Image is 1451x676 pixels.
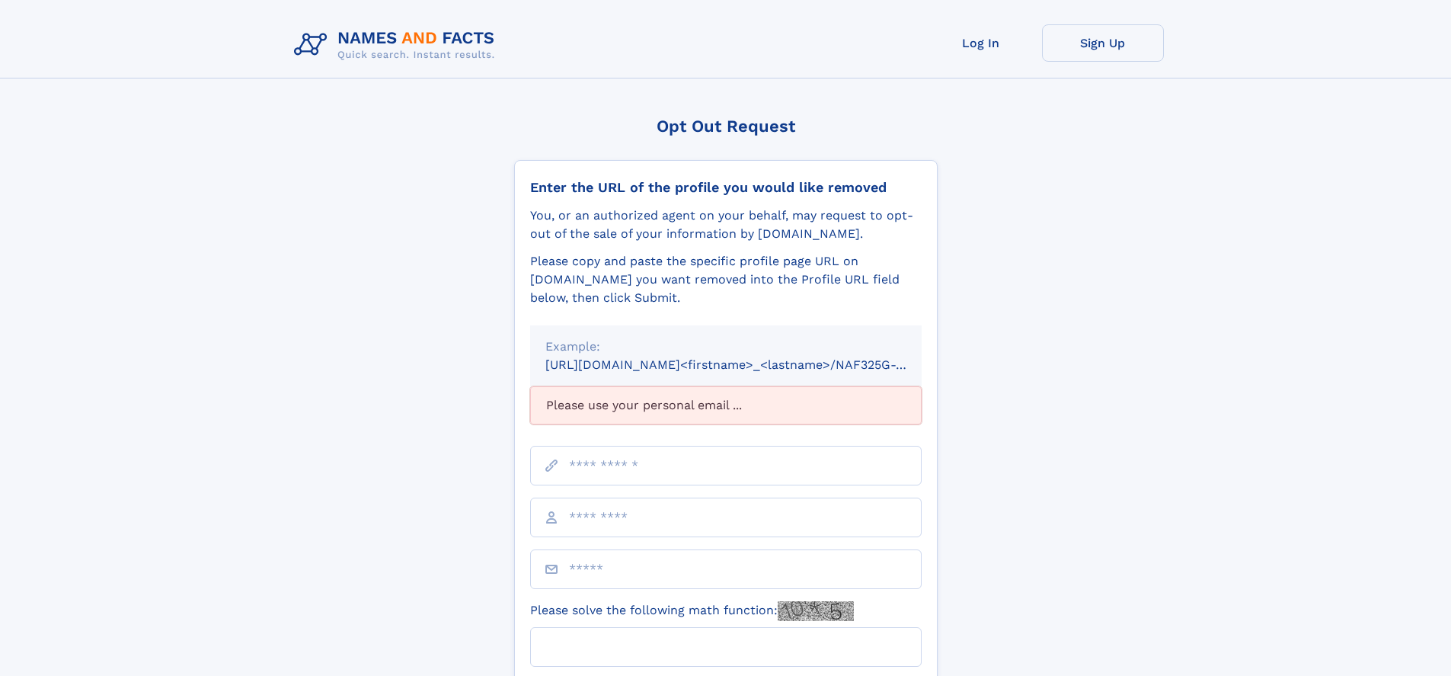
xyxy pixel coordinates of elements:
label: Please solve the following math function: [530,601,854,621]
img: Logo Names and Facts [288,24,507,66]
a: Log In [920,24,1042,62]
div: Enter the URL of the profile you would like removed [530,179,922,196]
div: Please use your personal email ... [530,386,922,425]
div: Example: [545,338,906,356]
small: [URL][DOMAIN_NAME]<firstname>_<lastname>/NAF325G-xxxxxxxx [545,357,951,372]
div: Opt Out Request [514,117,938,136]
div: Please copy and paste the specific profile page URL on [DOMAIN_NAME] you want removed into the Pr... [530,252,922,307]
div: You, or an authorized agent on your behalf, may request to opt-out of the sale of your informatio... [530,207,922,243]
a: Sign Up [1042,24,1164,62]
